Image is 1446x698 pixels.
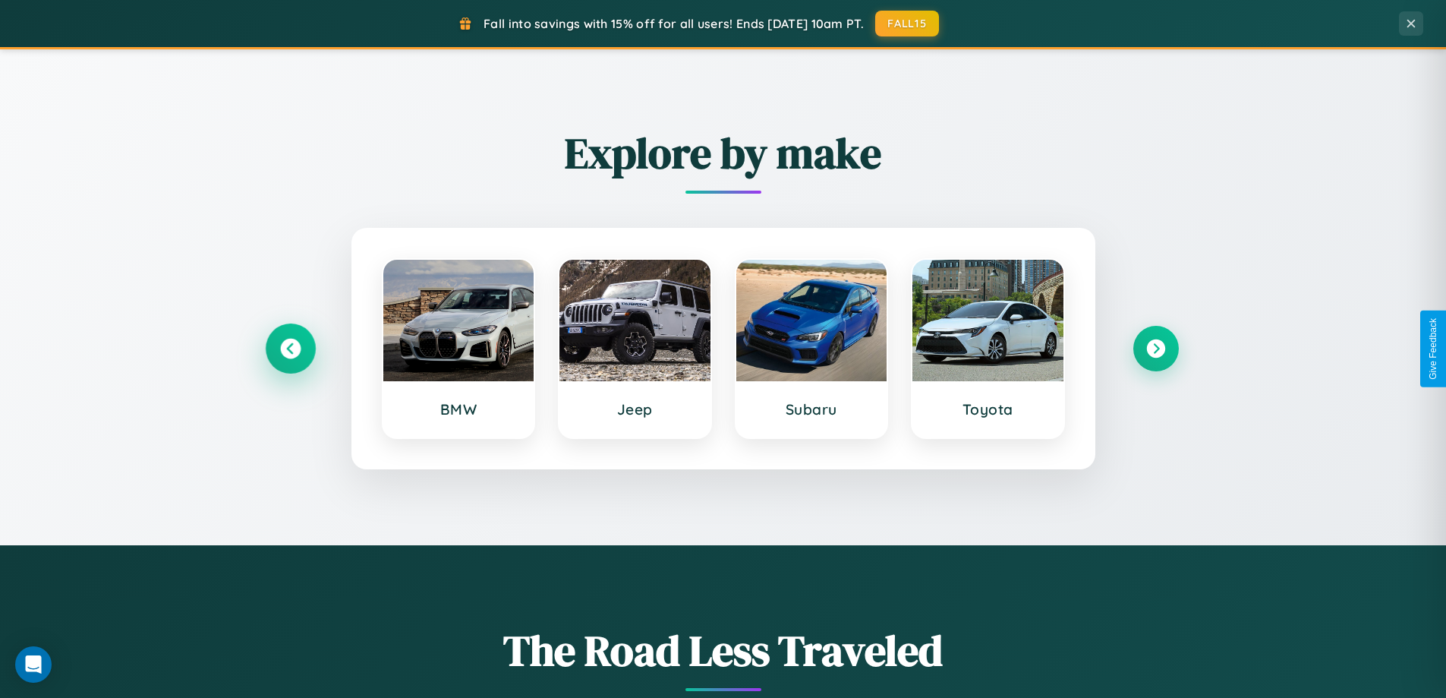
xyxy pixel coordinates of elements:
[575,400,695,418] h3: Jeep
[268,621,1179,680] h1: The Road Less Traveled
[751,400,872,418] h3: Subaru
[268,124,1179,182] h2: Explore by make
[399,400,519,418] h3: BMW
[928,400,1048,418] h3: Toyota
[875,11,939,36] button: FALL15
[1428,318,1438,380] div: Give Feedback
[484,16,864,31] span: Fall into savings with 15% off for all users! Ends [DATE] 10am PT.
[15,646,52,683] div: Open Intercom Messenger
